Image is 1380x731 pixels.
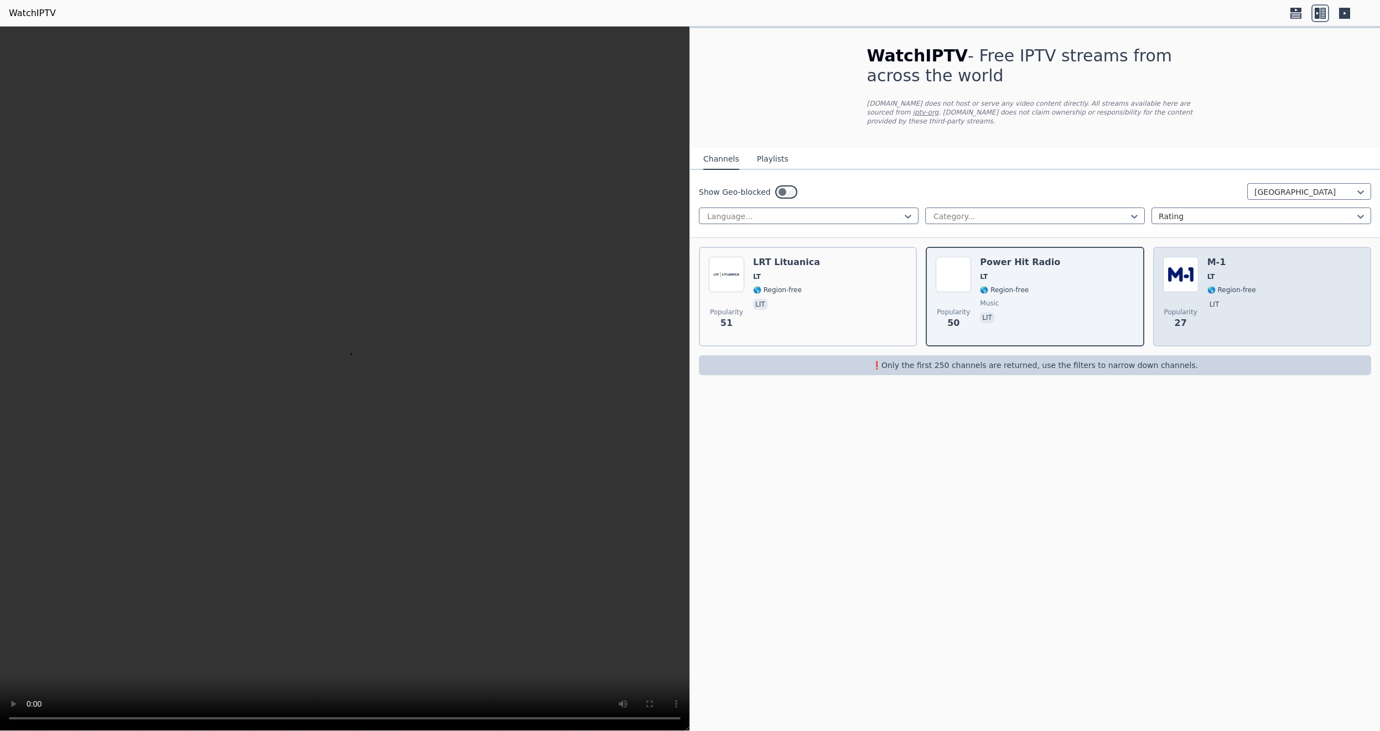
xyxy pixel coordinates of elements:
[1207,272,1215,281] span: LT
[703,360,1367,371] p: ❗️Only the first 250 channels are returned, use the filters to narrow down channels.
[980,299,999,308] span: music
[947,317,959,330] span: 50
[1163,257,1199,292] img: M-1
[703,149,739,170] button: Channels
[710,308,743,317] span: Popularity
[980,257,1060,268] h6: Power Hit Radio
[980,286,1029,294] span: 🌎 Region-free
[753,299,767,310] p: lit
[937,308,970,317] span: Popularity
[709,257,744,292] img: LRT Lituanica
[720,317,733,330] span: 51
[1164,308,1197,317] span: Popularity
[1207,299,1222,310] p: lit
[757,149,788,170] button: Playlists
[699,186,771,198] label: Show Geo-blocked
[867,46,1203,86] h1: - Free IPTV streams from across the world
[980,312,994,323] p: lit
[753,286,802,294] span: 🌎 Region-free
[867,46,968,65] span: WatchIPTV
[9,7,56,20] a: WatchIPTV
[913,108,939,116] a: iptv-org
[867,99,1203,126] p: [DOMAIN_NAME] does not host or serve any video content directly. All streams available here are s...
[753,272,761,281] span: LT
[753,257,820,268] h6: LRT Lituanica
[1175,317,1187,330] span: 27
[980,272,988,281] span: LT
[1207,286,1256,294] span: 🌎 Region-free
[936,257,971,292] img: Power Hit Radio
[1207,257,1256,268] h6: M-1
